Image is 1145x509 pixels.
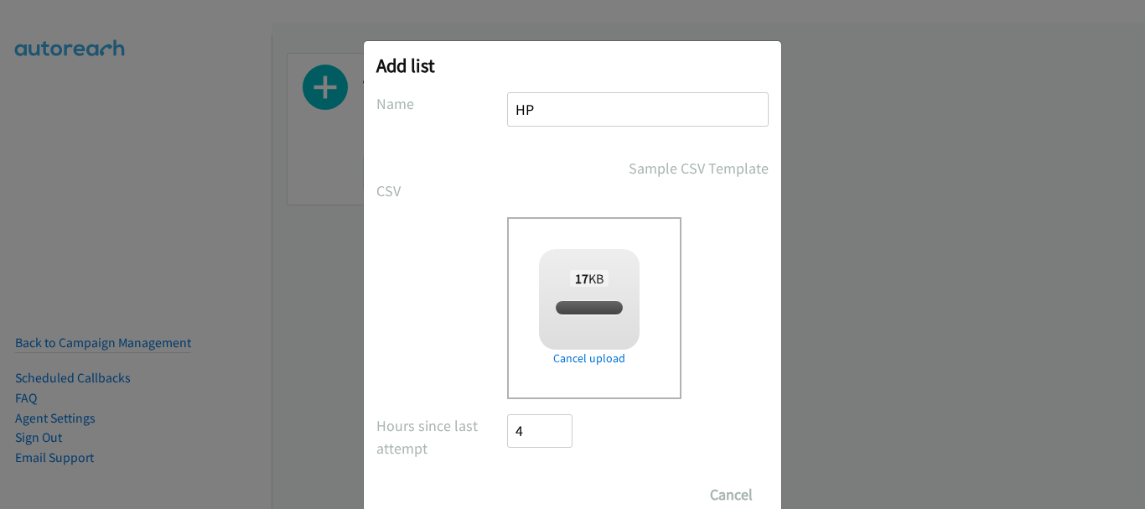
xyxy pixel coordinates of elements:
[376,54,769,77] h2: Add list
[539,350,640,367] a: Cancel upload
[376,179,507,202] label: CSV
[376,414,507,460] label: Hours since last attempt
[629,157,769,179] a: Sample CSV Template
[376,92,507,115] label: Name
[570,270,609,287] span: KB
[561,300,617,316] span: split_3.csv
[575,270,588,287] strong: 17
